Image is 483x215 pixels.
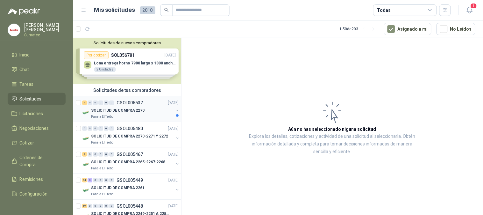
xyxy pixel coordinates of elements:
[98,204,103,208] div: 0
[93,100,98,105] div: 0
[20,154,60,168] span: Órdenes de Compra
[20,81,34,88] span: Tareas
[76,41,179,45] button: Solicitudes de nuevos compradores
[8,24,20,36] img: Company Logo
[82,99,180,119] a: 6 0 0 0 0 0 GSOL005537[DATE] Company LogoSOLICITUD DE COMPRA 2270Panela El Trébol
[82,204,87,208] div: 19
[93,178,98,182] div: 0
[437,23,475,35] button: No Leídos
[91,192,114,197] p: Panela El Trébol
[98,100,103,105] div: 0
[8,173,66,185] a: Remisiones
[82,125,180,145] a: 0 0 0 0 0 0 GSOL005480[DATE] Company LogoSOLICITUD DE COMPRA 2270-2271 Y 2272Panela El Trébol
[82,126,87,131] div: 0
[8,188,66,200] a: Configuración
[168,203,179,209] p: [DATE]
[82,178,87,182] div: 34
[104,178,109,182] div: 0
[168,152,179,158] p: [DATE]
[24,33,66,37] p: Sumatec
[168,177,179,183] p: [DATE]
[73,38,181,84] div: Solicitudes de nuevos compradoresPor cotizarSOL056781[DATE] Lona entrega horno 7980 largo x 1300 ...
[82,187,90,194] img: Company Logo
[98,126,103,131] div: 0
[20,190,48,197] span: Configuración
[164,8,169,12] span: search
[82,151,180,171] a: 8 0 0 0 0 0 GSOL005467[DATE] Company LogoSOLICITUD DE COMPRA 2265-2267-2268Panela El Trébol
[91,140,114,145] p: Panela El Trébol
[117,100,143,105] p: GSOL005537
[73,84,181,96] div: Solicitudes de tus compradores
[91,133,168,139] p: SOLICITUD DE COMPRA 2270-2271 Y 2272
[91,159,165,165] p: SOLICITUD DE COMPRA 2265-2267-2268
[91,114,114,119] p: Panela El Trébol
[24,23,66,32] p: [PERSON_NAME] [PERSON_NAME]
[109,100,114,105] div: 0
[8,78,66,90] a: Tareas
[88,100,92,105] div: 0
[117,204,143,208] p: GSOL005448
[20,176,43,183] span: Remisiones
[464,4,475,16] button: 1
[8,8,40,15] img: Logo peakr
[117,126,143,131] p: GSOL005480
[20,139,34,146] span: Cotizar
[109,152,114,157] div: 0
[20,125,49,132] span: Negociaciones
[93,126,98,131] div: 0
[82,161,90,168] img: Company Logo
[88,204,92,208] div: 0
[82,109,90,117] img: Company Logo
[88,178,92,182] div: 3
[82,176,180,197] a: 34 3 0 0 0 0 GSOL005449[DATE] Company LogoSOLICITUD DE COMPRA 2261Panela El Trébol
[8,49,66,61] a: Inicio
[470,3,477,9] span: 1
[94,5,135,15] h1: Mis solicitudes
[98,178,103,182] div: 0
[109,204,114,208] div: 0
[91,166,114,171] p: Panela El Trébol
[384,23,431,35] button: Asignado a mi
[288,126,376,133] h3: Aún no has seleccionado niguna solicitud
[109,178,114,182] div: 0
[104,152,109,157] div: 0
[117,152,143,157] p: GSOL005467
[104,126,109,131] div: 0
[8,93,66,105] a: Solicitudes
[104,100,109,105] div: 0
[93,152,98,157] div: 0
[82,100,87,105] div: 6
[88,152,92,157] div: 0
[109,126,114,131] div: 0
[104,204,109,208] div: 0
[20,110,43,117] span: Licitaciones
[140,6,155,14] span: 2010
[98,152,103,157] div: 0
[20,95,42,102] span: Solicitudes
[377,7,391,14] div: Todas
[82,152,87,157] div: 8
[8,152,66,171] a: Órdenes de Compra
[168,100,179,106] p: [DATE]
[340,24,379,34] div: 1 - 50 de 203
[8,63,66,76] a: Chat
[93,204,98,208] div: 0
[245,133,419,156] p: Explora los detalles, cotizaciones y actividad de una solicitud al seleccionarla. Obtén informaci...
[20,51,30,58] span: Inicio
[8,137,66,149] a: Cotizar
[8,122,66,134] a: Negociaciones
[82,135,90,143] img: Company Logo
[168,126,179,132] p: [DATE]
[117,178,143,182] p: GSOL005449
[91,185,145,191] p: SOLICITUD DE COMPRA 2261
[91,108,145,114] p: SOLICITUD DE COMPRA 2270
[20,66,29,73] span: Chat
[8,108,66,120] a: Licitaciones
[88,126,92,131] div: 0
